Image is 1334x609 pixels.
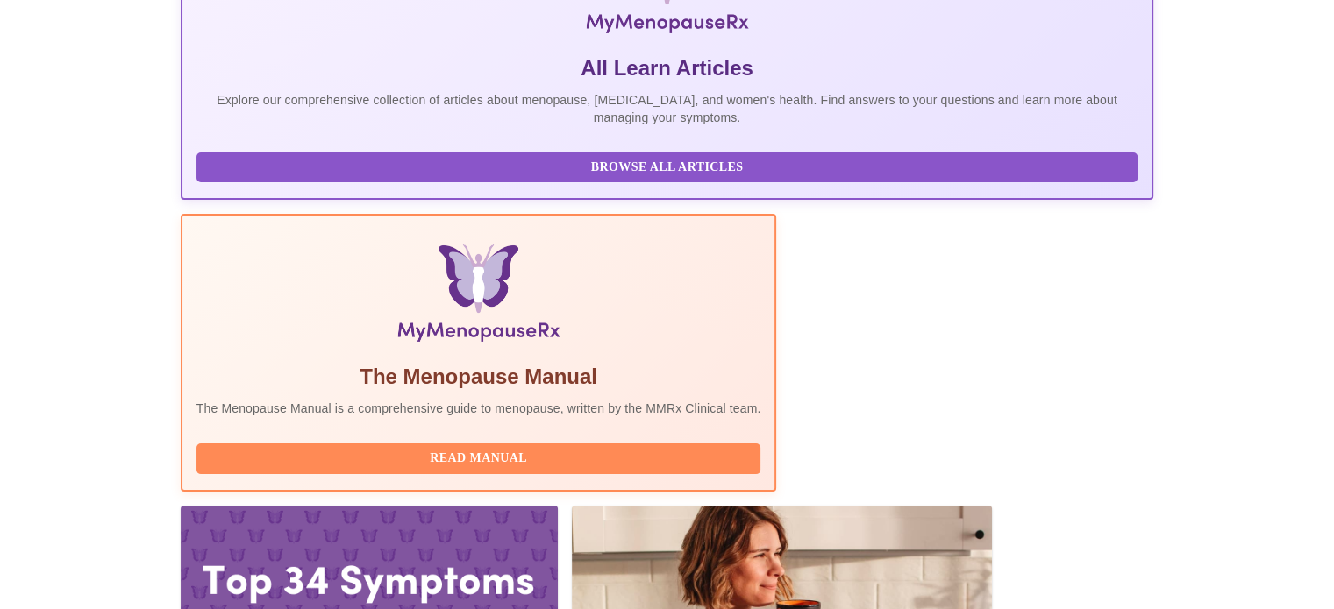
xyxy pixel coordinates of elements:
[196,400,761,417] p: The Menopause Manual is a comprehensive guide to menopause, written by the MMRx Clinical team.
[196,443,761,474] button: Read Manual
[196,159,1143,173] a: Browse All Articles
[196,152,1138,183] button: Browse All Articles
[196,54,1138,82] h5: All Learn Articles
[214,157,1121,179] span: Browse All Articles
[286,244,671,349] img: Menopause Manual
[196,363,761,391] h5: The Menopause Manual
[196,450,766,464] a: Read Manual
[214,448,744,470] span: Read Manual
[196,91,1138,126] p: Explore our comprehensive collection of articles about menopause, [MEDICAL_DATA], and women's hea...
